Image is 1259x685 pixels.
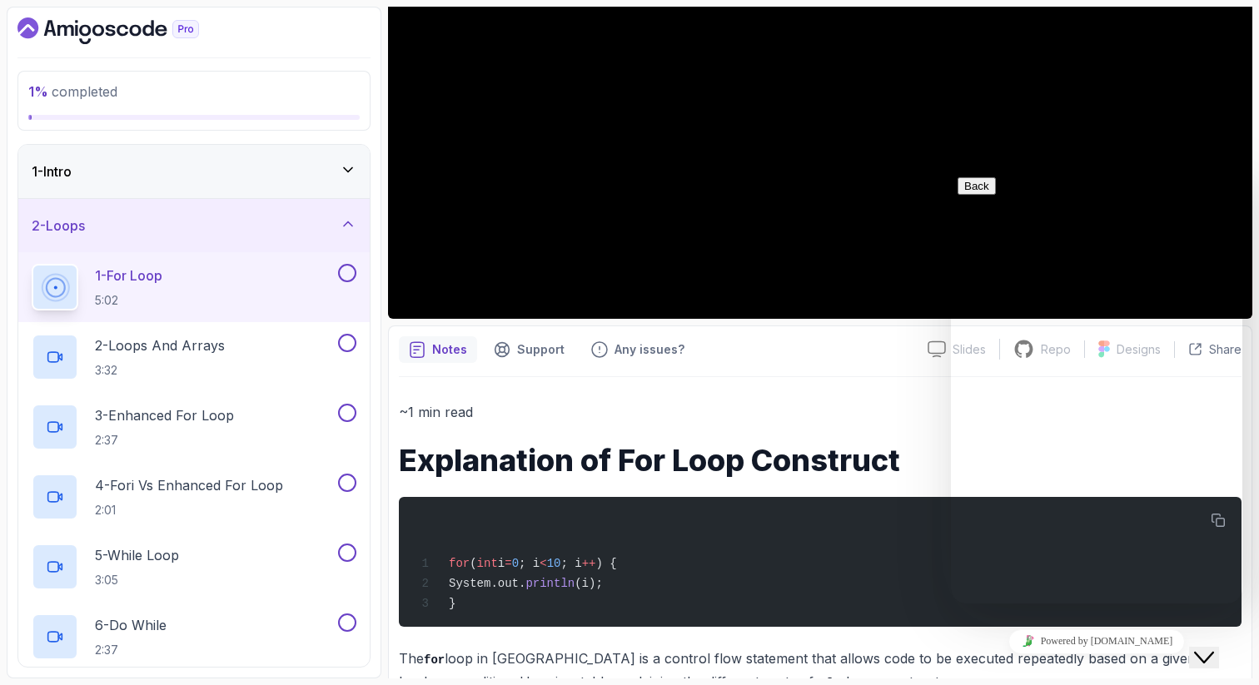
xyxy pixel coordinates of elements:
button: 5-While Loop3:05 [32,544,356,590]
button: 3-Enhanced For Loop2:37 [32,404,356,450]
button: 1-For Loop5:02 [32,264,356,310]
p: 2 - Loops And Arrays [95,335,225,355]
p: 2:37 [95,642,167,658]
p: ~1 min read [399,400,1242,424]
a: Dashboard [17,17,237,44]
p: 2:01 [95,502,283,519]
span: int [477,557,498,570]
p: 5 - While Loop [95,545,179,565]
span: ) { [596,557,617,570]
span: ; i [560,557,581,570]
code: for [424,653,445,667]
p: 3 - Enhanced For Loop [95,405,234,425]
span: } [449,597,455,610]
span: 10 [547,557,561,570]
p: 6 - Do While [95,615,167,635]
span: 0 [512,557,519,570]
span: (i); [575,577,603,590]
p: 2:37 [95,432,234,449]
button: 2-Loops And Arrays3:32 [32,334,356,380]
span: < [540,557,546,570]
p: 5:02 [95,292,162,309]
h1: Explanation of For Loop Construct [399,444,1242,477]
p: 3:05 [95,572,179,588]
span: 1 % [28,83,48,100]
h3: 1 - Intro [32,161,72,181]
h3: 2 - Loops [32,216,85,236]
span: = [505,557,511,570]
span: ++ [582,557,596,570]
p: 1 - For Loop [95,266,162,285]
p: 4 - Fori vs Enhanced For Loop [95,475,283,495]
span: i [498,557,505,570]
button: 4-Fori vs Enhanced For Loop2:01 [32,474,356,520]
span: completed [28,83,117,100]
span: println [525,577,575,590]
span: for [449,557,470,570]
iframe: chat widget [951,171,1242,603]
button: 6-Do While2:37 [32,613,356,660]
span: ( [470,557,476,570]
button: 1-Intro [18,145,370,198]
iframe: chat widget [1189,618,1242,668]
span: System.out. [449,577,525,590]
span: ; i [519,557,540,570]
button: 2-Loops [18,199,370,252]
p: 3:32 [95,362,225,379]
iframe: chat widget [951,623,1242,660]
